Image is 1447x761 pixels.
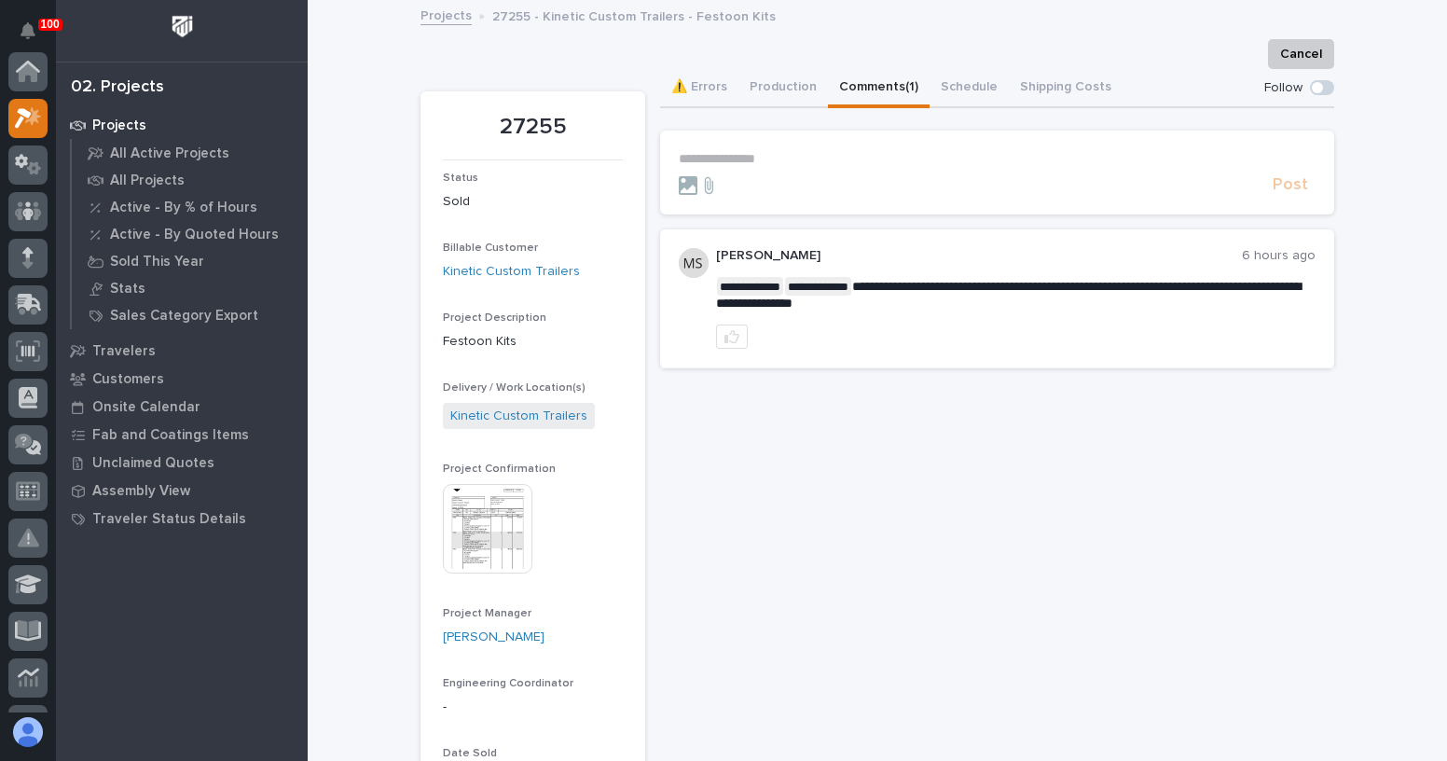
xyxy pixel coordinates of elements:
[110,145,229,162] p: All Active Projects
[56,393,308,421] a: Onsite Calendar
[92,343,156,360] p: Travelers
[1009,69,1123,108] button: Shipping Costs
[110,200,257,216] p: Active - By % of Hours
[1242,248,1316,264] p: 6 hours ago
[443,242,538,254] span: Billable Customer
[72,248,308,274] a: Sold This Year
[72,221,308,247] a: Active - By Quoted Hours
[660,69,738,108] button: ⚠️ Errors
[110,227,279,243] p: Active - By Quoted Hours
[716,248,1242,264] p: [PERSON_NAME]
[443,114,623,141] p: 27255
[738,69,828,108] button: Production
[56,477,308,505] a: Assembly View
[443,262,580,282] a: Kinetic Custom Trailers
[443,192,623,212] p: Sold
[420,4,472,25] a: Projects
[828,69,930,108] button: Comments (1)
[1265,174,1316,196] button: Post
[1273,174,1308,196] span: Post
[8,713,48,752] button: users-avatar
[165,9,200,44] img: Workspace Logo
[443,748,497,759] span: Date Sold
[92,483,190,500] p: Assembly View
[1268,39,1334,69] button: Cancel
[110,173,185,189] p: All Projects
[72,194,308,220] a: Active - By % of Hours
[92,455,214,472] p: Unclaimed Quotes
[56,337,308,365] a: Travelers
[443,312,546,324] span: Project Description
[443,608,531,619] span: Project Manager
[8,11,48,50] button: Notifications
[110,254,204,270] p: Sold This Year
[41,18,60,31] p: 100
[56,111,308,139] a: Projects
[72,167,308,193] a: All Projects
[930,69,1009,108] button: Schedule
[92,371,164,388] p: Customers
[110,281,145,297] p: Stats
[443,173,478,184] span: Status
[92,427,249,444] p: Fab and Coatings Items
[71,77,164,98] div: 02. Projects
[1280,43,1322,65] span: Cancel
[110,308,258,325] p: Sales Category Export
[443,628,544,647] a: [PERSON_NAME]
[56,505,308,533] a: Traveler Status Details
[92,118,146,134] p: Projects
[72,140,308,166] a: All Active Projects
[450,407,587,426] a: Kinetic Custom Trailers
[92,399,200,416] p: Onsite Calendar
[1264,80,1302,96] p: Follow
[23,22,48,52] div: Notifications100
[72,275,308,301] a: Stats
[92,511,246,528] p: Traveler Status Details
[56,365,308,393] a: Customers
[492,5,776,25] p: 27255 - Kinetic Custom Trailers - Festoon Kits
[443,464,556,475] span: Project Confirmation
[443,678,573,689] span: Engineering Coordinator
[72,302,308,328] a: Sales Category Export
[716,325,748,349] button: like this post
[443,382,586,394] span: Delivery / Work Location(s)
[56,421,308,449] a: Fab and Coatings Items
[56,449,308,477] a: Unclaimed Quotes
[443,332,623,352] p: Festoon Kits
[443,698,623,717] p: -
